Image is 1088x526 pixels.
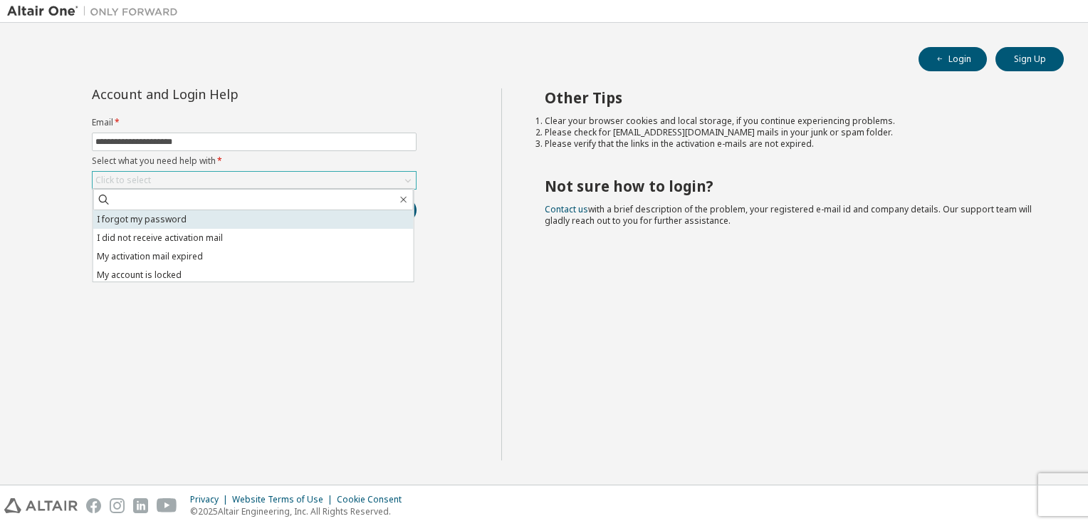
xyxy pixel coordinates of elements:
[545,203,588,215] a: Contact us
[92,155,417,167] label: Select what you need help with
[232,494,337,505] div: Website Terms of Use
[86,498,101,513] img: facebook.svg
[545,115,1039,127] li: Clear your browser cookies and local storage, if you continue experiencing problems.
[545,203,1032,227] span: with a brief description of the problem, your registered e-mail id and company details. Our suppo...
[92,117,417,128] label: Email
[337,494,410,505] div: Cookie Consent
[995,47,1064,71] button: Sign Up
[133,498,148,513] img: linkedin.svg
[545,138,1039,150] li: Please verify that the links in the activation e-mails are not expired.
[4,498,78,513] img: altair_logo.svg
[92,88,352,100] div: Account and Login Help
[545,127,1039,138] li: Please check for [EMAIL_ADDRESS][DOMAIN_NAME] mails in your junk or spam folder.
[919,47,987,71] button: Login
[93,172,416,189] div: Click to select
[190,494,232,505] div: Privacy
[7,4,185,19] img: Altair One
[110,498,125,513] img: instagram.svg
[95,175,151,186] div: Click to select
[93,210,414,229] li: I forgot my password
[190,505,410,517] p: © 2025 Altair Engineering, Inc. All Rights Reserved.
[545,177,1039,195] h2: Not sure how to login?
[545,88,1039,107] h2: Other Tips
[157,498,177,513] img: youtube.svg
